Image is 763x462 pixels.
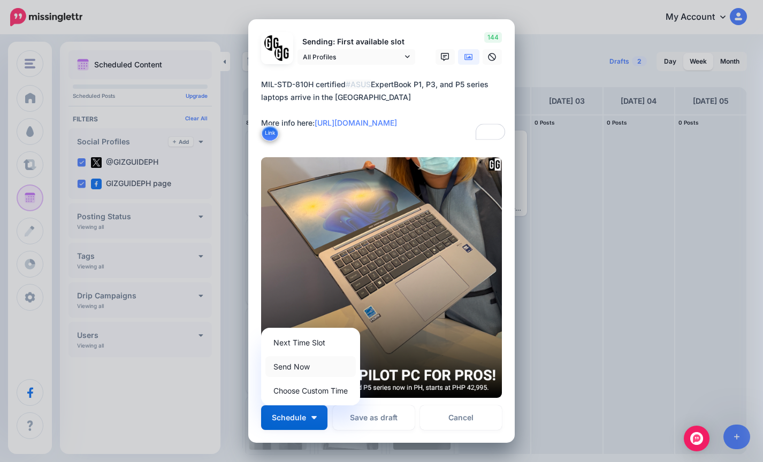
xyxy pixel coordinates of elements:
button: Save as draft [333,405,415,430]
span: 144 [484,32,502,43]
img: 353459792_649996473822713_4483302954317148903_n-bsa138318.png [264,35,280,51]
span: All Profiles [303,51,402,63]
button: Link [261,125,279,141]
div: Open Intercom Messenger [684,426,709,451]
div: Schedule [261,328,360,405]
span: Schedule [272,414,306,421]
a: Choose Custom Time [265,380,356,401]
a: Send Now [265,356,356,377]
p: Sending: First available slot [297,36,415,48]
img: 15BFFF4VXHCORCY4A37FOUZH82S3H3Z3.png [261,157,502,398]
div: MIL-STD-810H certified ExpertBook P1, P3, and P5 series laptops arrive in the [GEOGRAPHIC_DATA] M... [261,78,507,129]
a: All Profiles [297,49,415,65]
a: Cancel [420,405,502,430]
a: Next Time Slot [265,332,356,353]
button: Schedule [261,405,327,430]
textarea: To enrich screen reader interactions, please activate Accessibility in Grammarly extension settings [261,78,507,142]
img: arrow-down-white.png [311,416,317,419]
img: JT5sWCfR-79925.png [274,45,290,61]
